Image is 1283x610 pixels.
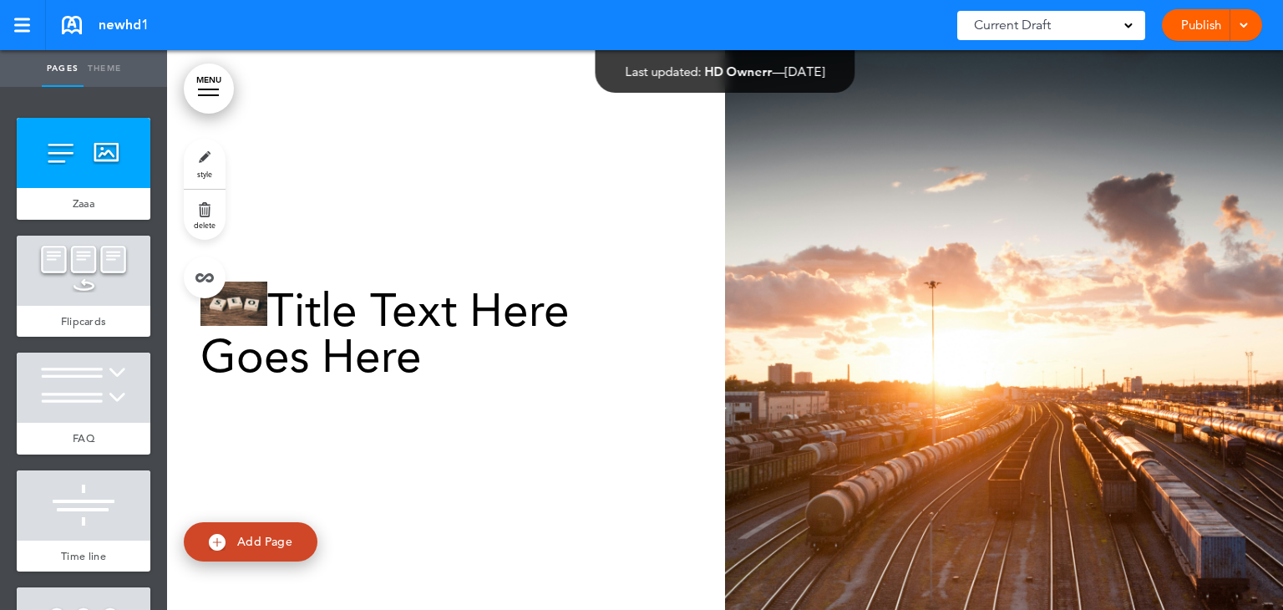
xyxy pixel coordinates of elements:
[84,50,125,87] a: Theme
[626,65,825,78] div: —
[184,64,234,114] a: MENU
[73,196,94,211] span: Zaaa
[184,522,317,562] a: Add Page
[237,534,292,549] span: Add Page
[184,190,226,240] a: delete
[194,220,216,230] span: delete
[705,64,773,79] span: HD Ownerr
[61,314,107,328] span: Flipcards
[197,169,212,179] span: style
[200,282,692,379] h1: Title Text Here Goes Here
[73,431,94,445] span: FAQ
[785,64,825,79] span: [DATE]
[626,64,702,79] span: Last updated:
[1174,9,1227,41] a: Publish
[17,306,150,338] a: Flipcards
[17,423,150,455] a: FAQ
[17,541,150,572] a: Time line
[200,282,267,326] img: pexels-photo-270637.jpeg
[184,139,226,189] a: style
[42,50,84,87] a: Pages
[61,549,106,563] span: Time line
[99,16,149,34] span: newhd1
[17,188,150,220] a: Zaaa
[209,534,226,551] img: add.svg
[974,13,1051,37] span: Current Draft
